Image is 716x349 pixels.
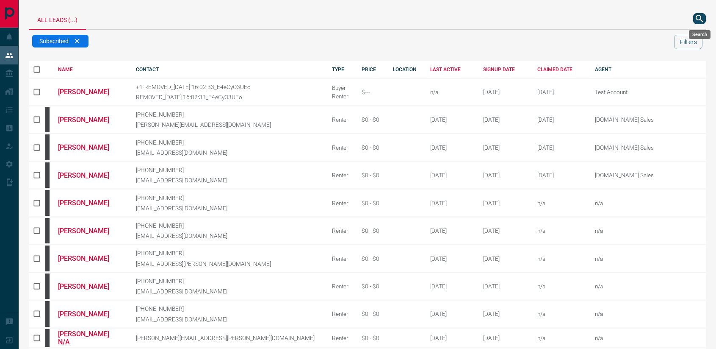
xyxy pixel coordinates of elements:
[58,227,122,235] a: [PERSON_NAME]
[393,67,417,73] div: LOCATION
[362,116,380,123] div: $0 - $0
[136,121,319,128] p: [PERSON_NAME][EMAIL_ADDRESS][DOMAIN_NAME]
[362,144,380,151] div: $0 - $0
[332,255,349,262] div: Renter
[595,67,706,73] div: AGENT
[45,218,50,243] div: mrloft.ca
[45,301,50,327] div: mrloft.ca
[136,205,319,212] p: [EMAIL_ADDRESS][DOMAIN_NAME]
[332,67,349,73] div: TYPE
[362,310,380,317] div: $0 - $0
[136,232,319,239] p: [EMAIL_ADDRESS][DOMAIN_NAME]
[332,116,349,123] div: Renter
[332,172,349,179] div: Renter
[332,84,349,91] div: Buyer
[537,200,582,207] div: n/a
[332,310,349,317] div: Renter
[45,274,50,299] div: mrloft.ca
[483,310,525,317] div: October 14th 2008, 1:23:37 AM
[136,260,319,267] p: [EMAIL_ADDRESS][PERSON_NAME][DOMAIN_NAME]
[689,30,710,39] div: Search
[136,94,319,101] p: REMOVED_[DATE] 16:02:33_E4eCyO3UEo
[136,139,319,146] p: [PHONE_NUMBER]
[58,116,122,124] a: [PERSON_NAME]
[430,116,470,123] div: [DATE]
[136,335,319,341] p: [PERSON_NAME][EMAIL_ADDRESS][PERSON_NAME][DOMAIN_NAME]
[136,305,319,312] p: [PHONE_NUMBER]
[58,254,122,262] a: [PERSON_NAME]
[136,67,319,73] div: CONTACT
[483,283,525,290] div: October 13th 2008, 8:32:50 PM
[483,116,525,123] div: October 11th 2008, 12:32:56 PM
[595,200,701,207] p: n/a
[45,190,50,215] div: mrloft.ca
[362,172,380,179] div: $0 - $0
[58,67,123,73] div: NAME
[136,167,319,173] p: [PHONE_NUMBER]
[332,335,349,341] div: Renter
[430,335,470,341] div: [DATE]
[483,172,525,179] div: October 12th 2008, 6:29:44 AM
[430,310,470,317] div: [DATE]
[362,255,380,262] div: $0 - $0
[483,227,525,234] div: October 12th 2008, 3:01:27 PM
[362,67,380,73] div: PRICE
[537,116,582,123] div: February 19th 2025, 2:37:44 PM
[32,35,88,47] div: Subscribed
[136,288,319,295] p: [EMAIL_ADDRESS][DOMAIN_NAME]
[595,144,701,151] p: [DOMAIN_NAME] Sales
[58,143,122,151] a: [PERSON_NAME]
[430,144,470,151] div: [DATE]
[58,199,122,207] a: [PERSON_NAME]
[674,35,702,49] button: Filters
[136,177,319,184] p: [EMAIL_ADDRESS][DOMAIN_NAME]
[483,144,525,151] div: October 11th 2008, 5:41:37 PM
[136,111,319,118] p: [PHONE_NUMBER]
[362,89,380,95] div: $---
[58,282,122,290] a: [PERSON_NAME]
[430,67,470,73] div: LAST ACTIVE
[537,335,582,341] div: n/a
[430,227,470,234] div: [DATE]
[595,310,701,317] p: n/a
[136,316,319,323] p: [EMAIL_ADDRESS][DOMAIN_NAME]
[537,283,582,290] div: n/a
[332,227,349,234] div: Renter
[430,172,470,179] div: [DATE]
[136,222,319,229] p: [PHONE_NUMBER]
[537,144,582,151] div: February 19th 2025, 2:37:44 PM
[430,200,470,207] div: [DATE]
[537,227,582,234] div: n/a
[595,283,701,290] p: n/a
[39,38,69,45] span: Subscribed
[483,200,525,207] div: October 12th 2008, 11:22:16 AM
[136,278,319,285] p: [PHONE_NUMBER]
[537,255,582,262] div: n/a
[58,330,122,346] a: [PERSON_NAME] N/A
[537,172,582,179] div: February 19th 2025, 2:37:44 PM
[136,195,319,201] p: [PHONE_NUMBER]
[537,89,582,95] div: April 29th 2025, 4:45:30 PM
[483,89,525,95] div: September 1st 2015, 9:13:21 AM
[362,335,380,341] div: $0 - $0
[362,200,380,207] div: $0 - $0
[136,84,319,90] p: +1-REMOVED_[DATE] 16:02:33_E4eCyO3UEo
[595,227,701,234] p: n/a
[595,89,701,95] p: Test Account
[595,116,701,123] p: [DOMAIN_NAME] Sales
[483,335,525,341] div: October 15th 2008, 9:26:23 AM
[58,171,122,179] a: [PERSON_NAME]
[362,283,380,290] div: $0 - $0
[45,134,50,160] div: mrloft.ca
[693,13,706,24] button: search button
[537,67,582,73] div: CLAIMED DATE
[595,172,701,179] p: [DOMAIN_NAME] Sales
[45,162,50,188] div: mrloft.ca
[29,8,86,30] div: All Leads (...)
[362,227,380,234] div: $0 - $0
[45,107,50,132] div: mrloft.ca
[136,149,319,156] p: [EMAIL_ADDRESS][DOMAIN_NAME]
[45,329,50,347] div: mrloft.ca
[58,88,122,96] a: [PERSON_NAME]
[430,89,470,95] div: n/a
